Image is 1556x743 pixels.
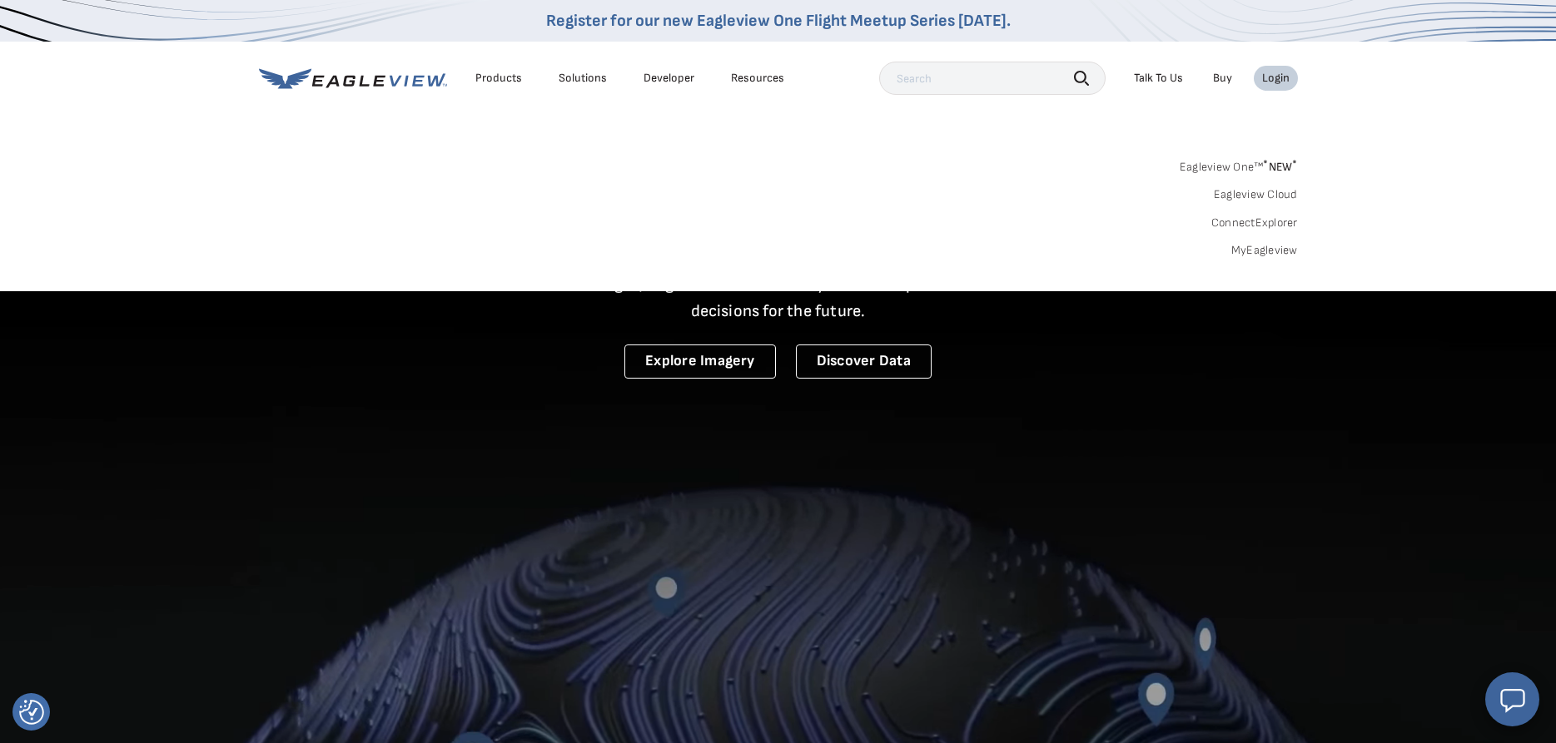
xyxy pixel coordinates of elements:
[1262,71,1290,86] div: Login
[731,71,784,86] div: Resources
[624,344,776,379] a: Explore Imagery
[879,62,1106,95] input: Search
[1180,155,1298,174] a: Eagleview One™*NEW*
[546,11,1011,31] a: Register for our new Eagleview One Flight Meetup Series [DATE].
[19,700,44,725] img: Revisit consent button
[1485,672,1539,726] button: Open chat window
[1214,187,1298,202] a: Eagleview Cloud
[475,71,522,86] div: Products
[1263,160,1297,174] span: NEW
[1134,71,1183,86] div: Talk To Us
[796,344,932,379] a: Discover Data
[1211,215,1298,230] a: ConnectExplorer
[644,71,694,86] a: Developer
[1231,243,1298,258] a: MyEagleview
[1213,71,1232,86] a: Buy
[19,700,44,725] button: Consent Preferences
[559,71,607,86] div: Solutions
